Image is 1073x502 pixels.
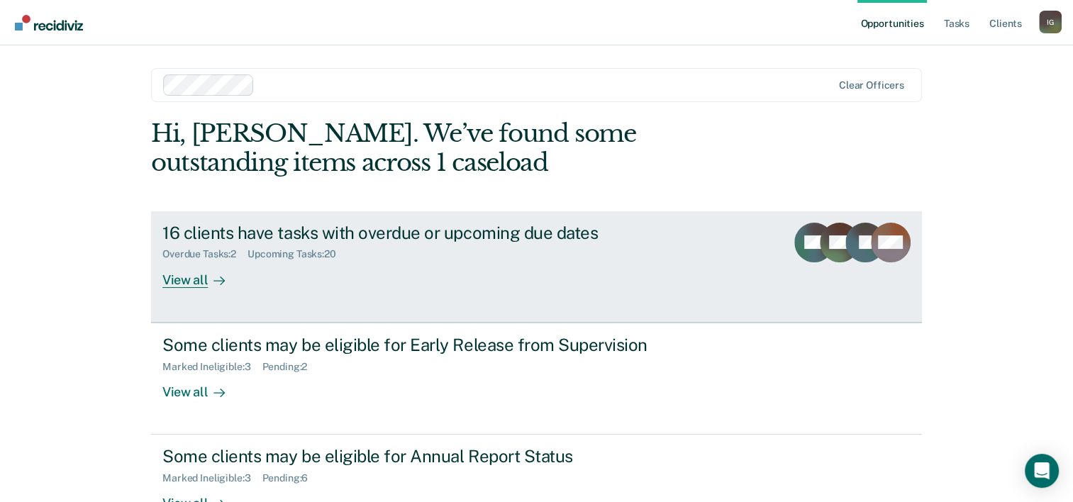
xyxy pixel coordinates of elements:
[839,79,904,91] div: Clear officers
[151,211,922,323] a: 16 clients have tasks with overdue or upcoming due datesOverdue Tasks:2Upcoming Tasks:20View all
[151,119,767,177] div: Hi, [PERSON_NAME]. We’ve found some outstanding items across 1 caseload
[15,15,83,30] img: Recidiviz
[1025,454,1059,488] div: Open Intercom Messenger
[162,361,262,373] div: Marked Ineligible : 3
[162,446,660,467] div: Some clients may be eligible for Annual Report Status
[262,361,319,373] div: Pending : 2
[248,248,348,260] div: Upcoming Tasks : 20
[151,323,922,435] a: Some clients may be eligible for Early Release from SupervisionMarked Ineligible:3Pending:2View all
[162,335,660,355] div: Some clients may be eligible for Early Release from Supervision
[162,260,242,288] div: View all
[162,223,660,243] div: 16 clients have tasks with overdue or upcoming due dates
[162,372,242,400] div: View all
[1039,11,1062,33] button: Profile dropdown button
[262,472,320,484] div: Pending : 6
[162,472,262,484] div: Marked Ineligible : 3
[1039,11,1062,33] div: I G
[162,248,248,260] div: Overdue Tasks : 2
